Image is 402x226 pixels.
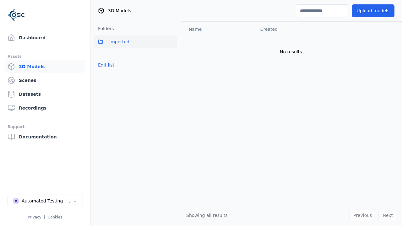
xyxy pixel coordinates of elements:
[5,31,85,44] a: Dashboard
[94,35,177,48] button: Imported
[94,25,114,32] h3: Folders
[5,88,85,100] a: Datasets
[94,59,118,71] button: Edit list
[44,215,45,219] span: |
[8,195,83,207] button: Select a workspace
[22,198,73,204] div: Automated Testing - Playwright
[5,102,85,114] a: Recordings
[5,131,85,143] a: Documentation
[181,37,402,67] td: No results.
[8,53,83,60] div: Assets
[48,215,62,219] a: Cookies
[255,22,331,37] th: Created
[8,6,25,24] img: Logo
[109,38,129,46] span: Imported
[5,74,85,87] a: Scenes
[5,60,85,73] a: 3D Models
[181,22,255,37] th: Name
[352,4,394,17] button: Upload models
[8,123,83,131] div: Support
[13,198,19,204] div: A
[28,215,41,219] a: Privacy
[108,8,131,14] span: 3D Models
[186,213,228,218] span: Showing all results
